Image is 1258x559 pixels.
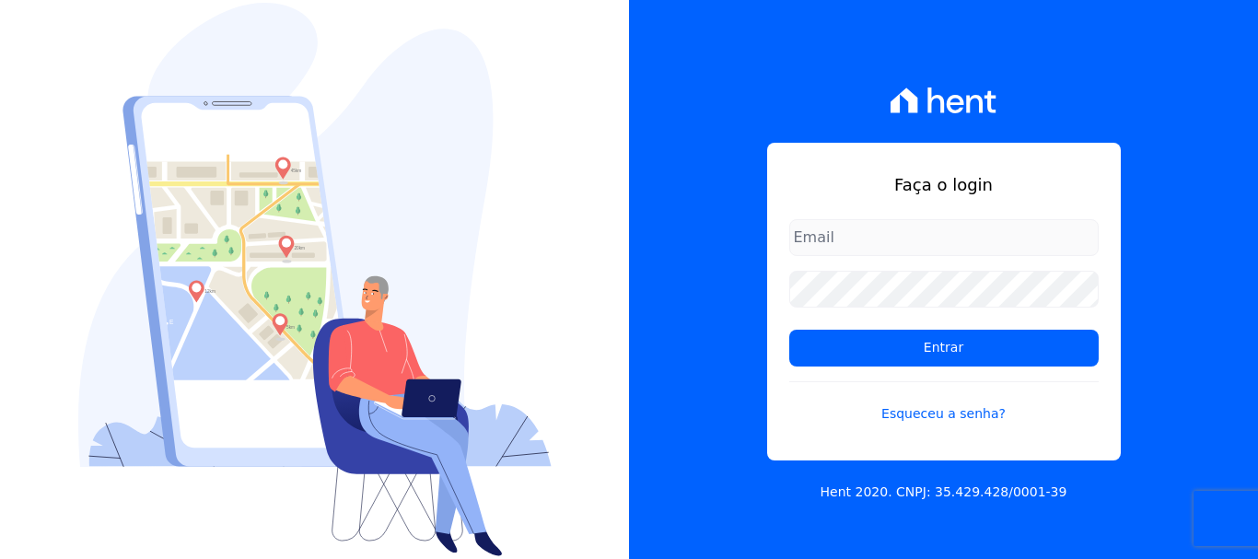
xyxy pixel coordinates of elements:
[789,330,1099,367] input: Entrar
[821,483,1067,502] p: Hent 2020. CNPJ: 35.429.428/0001-39
[78,3,552,556] img: Login
[789,172,1099,197] h1: Faça o login
[789,381,1099,424] a: Esqueceu a senha?
[789,219,1099,256] input: Email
